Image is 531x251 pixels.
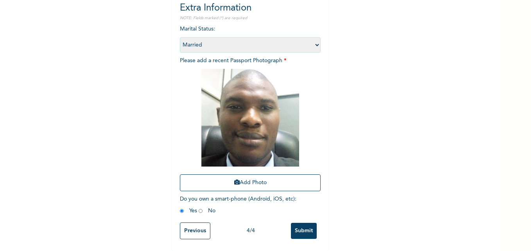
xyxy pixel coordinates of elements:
img: Crop [201,69,299,167]
input: Previous [180,222,210,239]
h2: Extra Information [180,1,321,15]
button: Add Photo [180,174,321,191]
span: Do you own a smart-phone (Android, iOS, etc) : Yes No [180,196,296,213]
p: NOTE: Fields marked (*) are required [180,15,321,21]
input: Submit [291,223,317,239]
span: Marital Status : [180,26,321,48]
div: 4 / 4 [210,227,291,235]
span: Please add a recent Passport Photograph [180,58,321,195]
